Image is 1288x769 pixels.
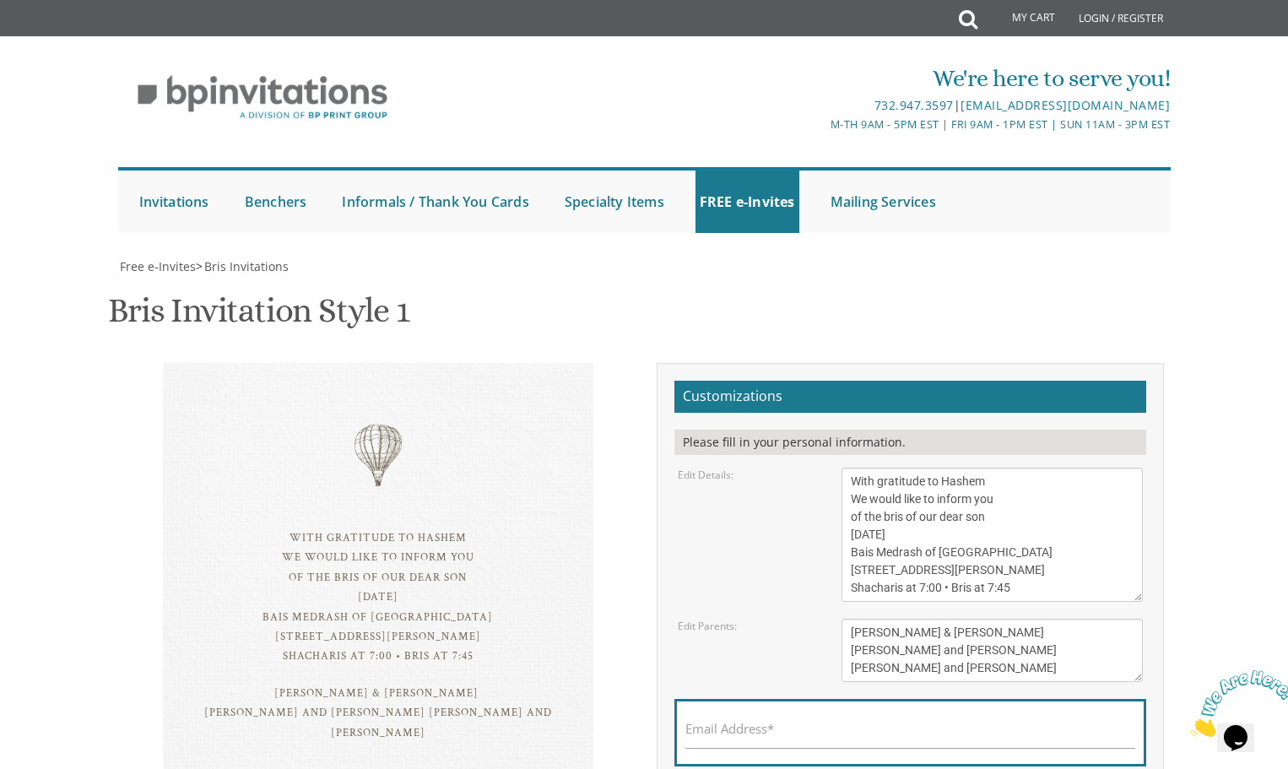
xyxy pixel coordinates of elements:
[874,97,954,113] a: 732.947.3597
[197,684,560,743] div: [PERSON_NAME] & [PERSON_NAME] [PERSON_NAME] and [PERSON_NAME] [PERSON_NAME] and [PERSON_NAME]
[338,171,533,233] a: Informals / Thank You Cards
[196,258,289,274] span: >
[678,468,733,482] label: Edit Details:
[678,619,737,633] label: Edit Parents:
[961,97,1170,113] a: [EMAIL_ADDRESS][DOMAIN_NAME]
[118,258,196,274] a: Free e-Invites
[120,258,196,274] span: Free e-Invites
[560,171,668,233] a: Specialty Items
[976,2,1067,35] a: My Cart
[842,468,1144,602] textarea: With gratitude to Hashem We would like to inform you of the bris of our dear son [DATE] Bais Medr...
[241,171,311,233] a: Benchers
[826,171,940,233] a: Mailing Services
[203,258,289,274] a: Bris Invitations
[118,62,408,133] img: BP Invitation Loft
[108,292,409,342] h1: Bris Invitation Style 1
[674,430,1146,455] div: Please fill in your personal information.
[695,171,799,233] a: FREE e-Invites
[842,619,1144,682] textarea: [PERSON_NAME] & [PERSON_NAME] [PERSON_NAME] and [PERSON_NAME] [PERSON_NAME] and [PERSON_NAME]
[135,171,214,233] a: Invitations
[197,528,560,667] div: With gratitude to Hashem We would like to inform you of the bris of our dear son [DATE] Bais Medr...
[469,62,1170,95] div: We're here to serve you!
[469,116,1170,133] div: M-Th 9am - 5pm EST | Fri 9am - 1pm EST | Sun 11am - 3pm EST
[469,95,1170,116] div: |
[204,258,289,274] span: Bris Invitations
[685,720,774,738] label: Email Address*
[1183,663,1288,744] iframe: chat widget
[7,7,111,73] img: Chat attention grabber
[674,381,1146,413] h2: Customizations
